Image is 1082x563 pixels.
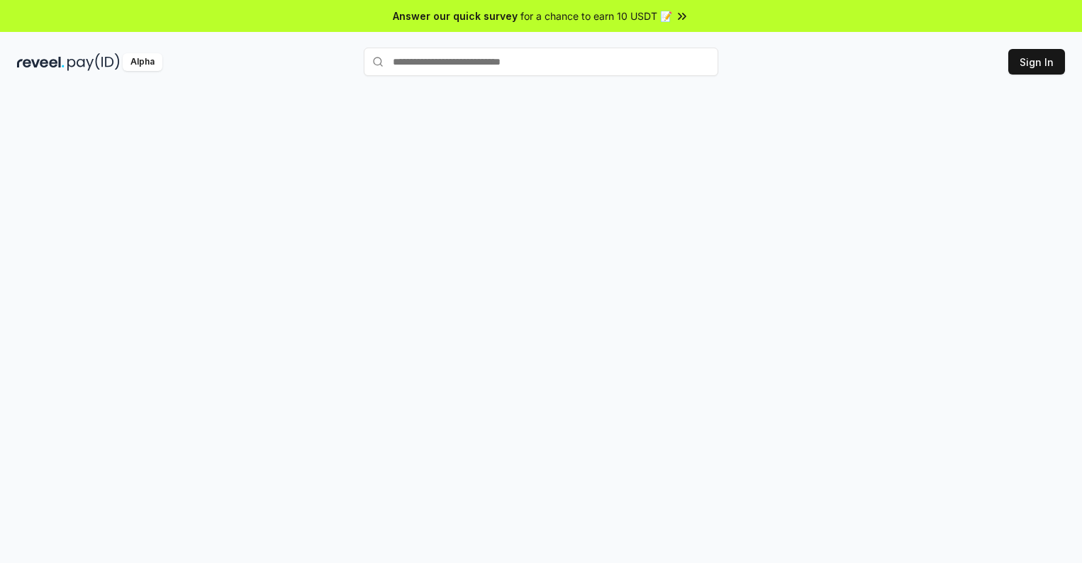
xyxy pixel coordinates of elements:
[123,53,162,71] div: Alpha
[67,53,120,71] img: pay_id
[520,9,672,23] span: for a chance to earn 10 USDT 📝
[393,9,518,23] span: Answer our quick survey
[17,53,65,71] img: reveel_dark
[1008,49,1065,75] button: Sign In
